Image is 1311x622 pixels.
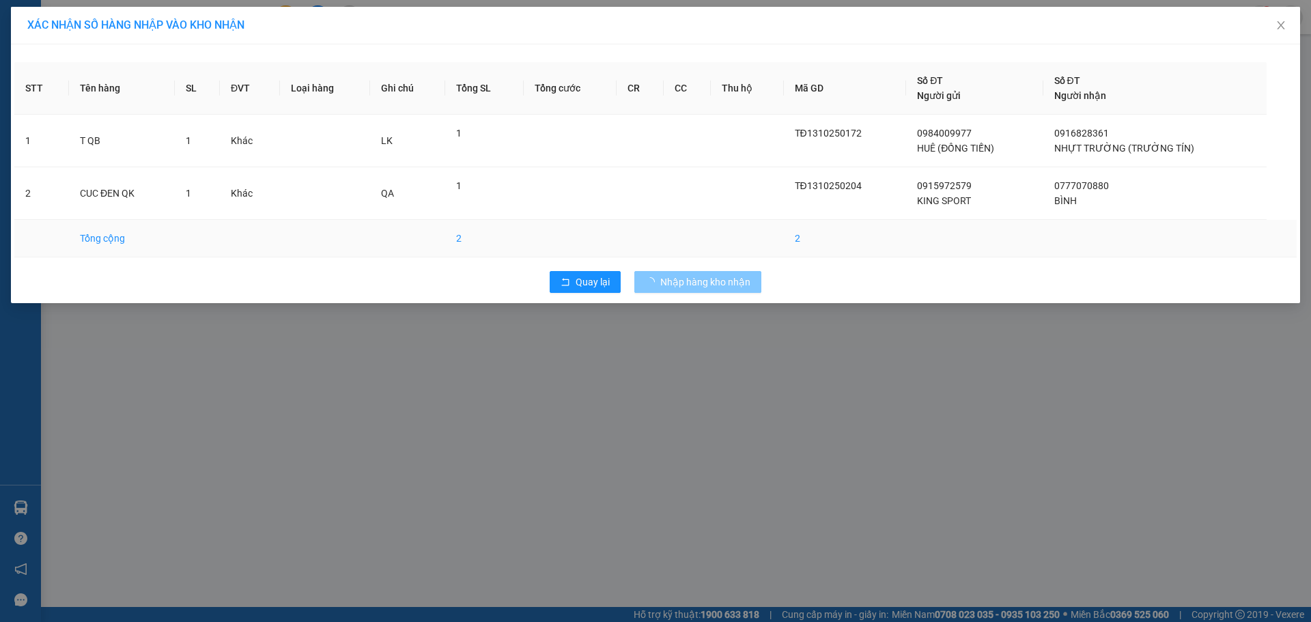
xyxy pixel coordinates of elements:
span: LK [381,135,393,146]
td: 2 [784,220,907,257]
span: TĐ1310250172 [795,128,862,139]
span: BÌNH [1054,195,1077,206]
span: TĐ1310250204 [795,180,862,191]
span: 0916828361 [1054,128,1109,139]
span: Người nhận [1054,90,1106,101]
button: rollbackQuay lại [550,271,621,293]
span: 0984009977 [917,128,972,139]
th: Mã GD [784,62,907,115]
td: 2 [14,167,69,220]
th: STT [14,62,69,115]
span: QA [381,188,394,199]
span: KING SPORT [917,195,971,206]
button: Close [1262,7,1300,45]
th: Loại hàng [280,62,369,115]
th: Tổng cước [524,62,617,115]
th: Tổng SL [445,62,524,115]
th: SL [175,62,220,115]
span: 0777070880 [1054,180,1109,191]
span: rollback [561,277,570,288]
span: 0915972579 [917,180,972,191]
span: XÁC NHẬN SỐ HÀNG NHẬP VÀO KHO NHẬN [27,18,244,31]
td: Tổng cộng [69,220,175,257]
span: Người gửi [917,90,961,101]
td: CUC ĐEN QK [69,167,175,220]
td: 2 [445,220,524,257]
td: Khác [220,115,280,167]
span: NHỰT TRƯỜNG (TRƯỜNG TÍN) [1054,143,1194,154]
th: Ghi chú [370,62,445,115]
span: Quay lại [576,274,610,289]
td: T QB [69,115,175,167]
span: HUÊ (ĐỒNG TIẾN) [917,143,994,154]
span: close [1275,20,1286,31]
span: Nhập hàng kho nhận [660,274,750,289]
span: Số ĐT [917,75,943,86]
span: 1 [456,128,462,139]
th: CC [664,62,711,115]
td: Khác [220,167,280,220]
span: Số ĐT [1054,75,1080,86]
span: 1 [456,180,462,191]
th: Thu hộ [711,62,783,115]
span: 1 [186,188,191,199]
span: loading [645,277,660,287]
td: 1 [14,115,69,167]
button: Nhập hàng kho nhận [634,271,761,293]
th: Tên hàng [69,62,175,115]
span: 1 [186,135,191,146]
th: ĐVT [220,62,280,115]
th: CR [617,62,664,115]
